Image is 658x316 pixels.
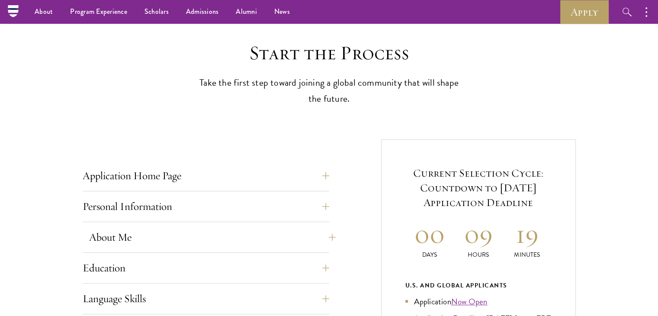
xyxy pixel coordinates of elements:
[454,250,503,259] p: Hours
[405,280,552,291] div: U.S. and Global Applicants
[454,218,503,250] h2: 09
[451,295,488,308] a: Now Open
[83,165,329,186] button: Application Home Page
[195,75,463,107] p: Take the first step toward joining a global community that will shape the future.
[195,41,463,65] h2: Start the Process
[405,218,454,250] h2: 00
[405,166,552,210] h5: Current Selection Cycle: Countdown to [DATE] Application Deadline
[503,250,552,259] p: Minutes
[83,196,329,217] button: Personal Information
[405,295,552,308] li: Application
[83,258,329,278] button: Education
[503,218,552,250] h2: 19
[405,250,454,259] p: Days
[83,288,329,309] button: Language Skills
[89,227,336,248] button: About Me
